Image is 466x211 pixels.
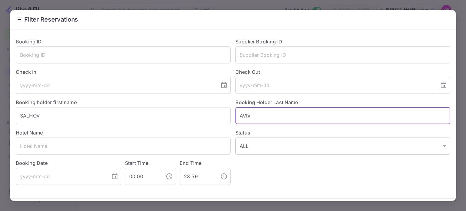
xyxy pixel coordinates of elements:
button: Choose date [437,79,450,91]
input: Supplier Booking ID [235,46,450,63]
h2: Filter Reservations [10,10,456,29]
label: Supplier Booking ID [235,39,282,45]
label: Booking ID [16,39,42,45]
label: Booking Holder Last Name [235,99,298,105]
label: Start Time [125,160,149,166]
label: Hotel Name [16,130,43,136]
label: Status [235,129,450,136]
label: Check Out [235,68,450,76]
input: Hotel Name [16,138,231,155]
input: yyyy-mm-dd [16,77,215,94]
input: Holder First Name [16,107,231,124]
button: Choose time, selected time is 12:00 AM [163,170,175,182]
div: ALL [235,138,450,155]
input: yyyy-mm-dd [235,77,435,94]
label: Check In [16,68,231,76]
label: End Time [180,160,201,166]
button: Choose time, selected time is 11:59 PM [218,170,230,182]
label: Booking holder first name [16,99,77,105]
input: hh:mm [125,168,161,185]
button: Choose date [109,170,121,182]
input: hh:mm [180,168,215,185]
button: Choose date [218,79,230,91]
input: Booking ID [16,46,231,63]
input: yyyy-mm-dd [16,168,106,185]
label: Booking Date [16,159,121,167]
input: Holder Last Name [235,107,450,124]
